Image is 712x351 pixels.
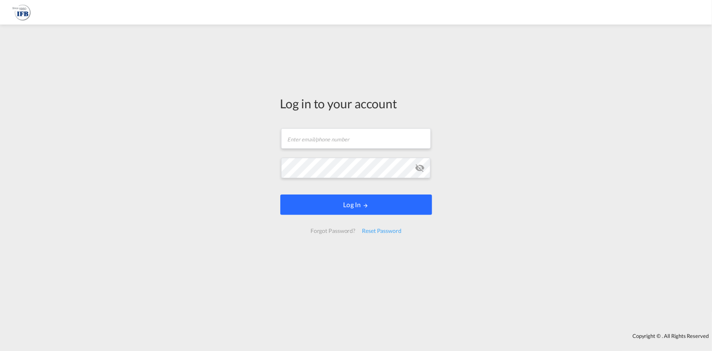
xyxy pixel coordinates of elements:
div: Forgot Password? [307,224,359,238]
div: Reset Password [359,224,405,238]
input: Enter email/phone number [281,128,431,149]
img: b628ab10256c11eeb52753acbc15d091.png [12,3,31,22]
button: LOGIN [280,195,432,215]
div: Log in to your account [280,95,432,112]
md-icon: icon-eye-off [415,163,425,173]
